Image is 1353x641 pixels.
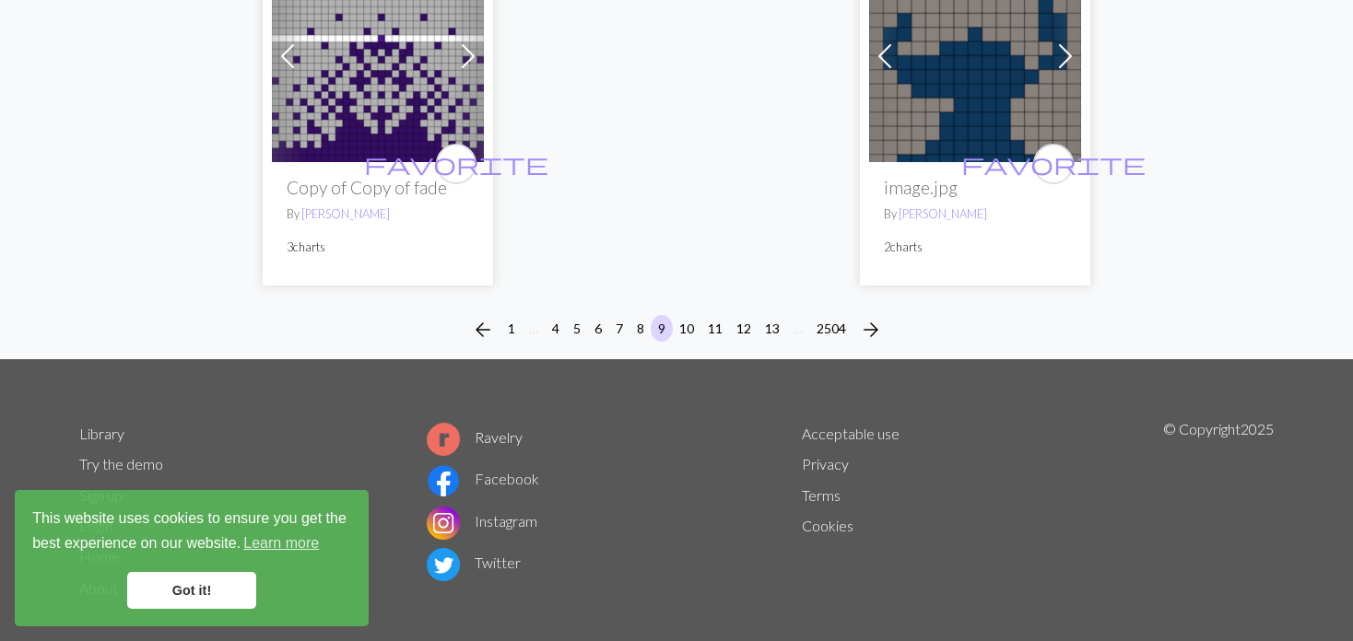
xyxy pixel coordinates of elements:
span: This website uses cookies to ensure you get the best experience on our website. [32,507,351,557]
p: 3 charts [287,239,469,256]
button: favourite [1033,144,1074,184]
i: Previous [472,319,494,341]
a: [PERSON_NAME] [301,206,390,221]
h2: Copy of Copy of fade [287,177,469,198]
p: By [287,205,469,223]
p: © Copyright 2025 [1163,418,1274,604]
i: favourite [961,146,1146,182]
span: arrow_back [472,317,494,343]
button: 6 [587,315,609,342]
a: Cuff Fade [272,45,484,63]
a: Instagram [427,512,537,530]
button: 11 [700,315,730,342]
nav: Page navigation [465,315,889,344]
button: favourite [436,144,476,184]
span: favorite [364,149,548,178]
span: arrow_forward [860,317,882,343]
a: Try the demo [79,455,163,472]
a: Ravelry [427,428,523,446]
a: [PERSON_NAME] [899,206,987,221]
a: Library [79,425,124,442]
img: Twitter logo [427,548,460,581]
a: Terms [802,486,841,504]
span: favorite [961,149,1146,178]
button: 5 [566,315,588,342]
img: Facebook logo [427,464,460,497]
i: Next [860,319,882,341]
button: Next [853,315,889,344]
a: Acceptable use [802,425,900,442]
button: Previous [465,315,501,344]
button: 7 [608,315,630,342]
a: dismiss cookie message [127,572,256,609]
a: Cookies [802,517,853,534]
a: Facebook [427,470,539,487]
a: Twitter [427,554,521,571]
button: 9 [651,315,673,342]
h2: image.jpg [884,177,1066,198]
img: Ravelry logo [427,423,460,456]
p: By [884,205,1066,223]
a: Privacy [802,455,849,472]
a: image.jpgstitch [869,45,1081,63]
button: 12 [729,315,759,342]
button: 2504 [809,315,853,342]
img: Instagram logo [427,507,460,540]
p: 2 charts [884,239,1066,256]
div: cookieconsent [15,490,369,626]
a: learn more about cookies [241,530,322,557]
button: 13 [758,315,787,342]
a: Sign up [79,486,123,504]
button: 4 [545,315,567,342]
i: favourite [364,146,548,182]
button: 1 [500,315,523,342]
button: 8 [629,315,652,342]
button: 10 [672,315,701,342]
